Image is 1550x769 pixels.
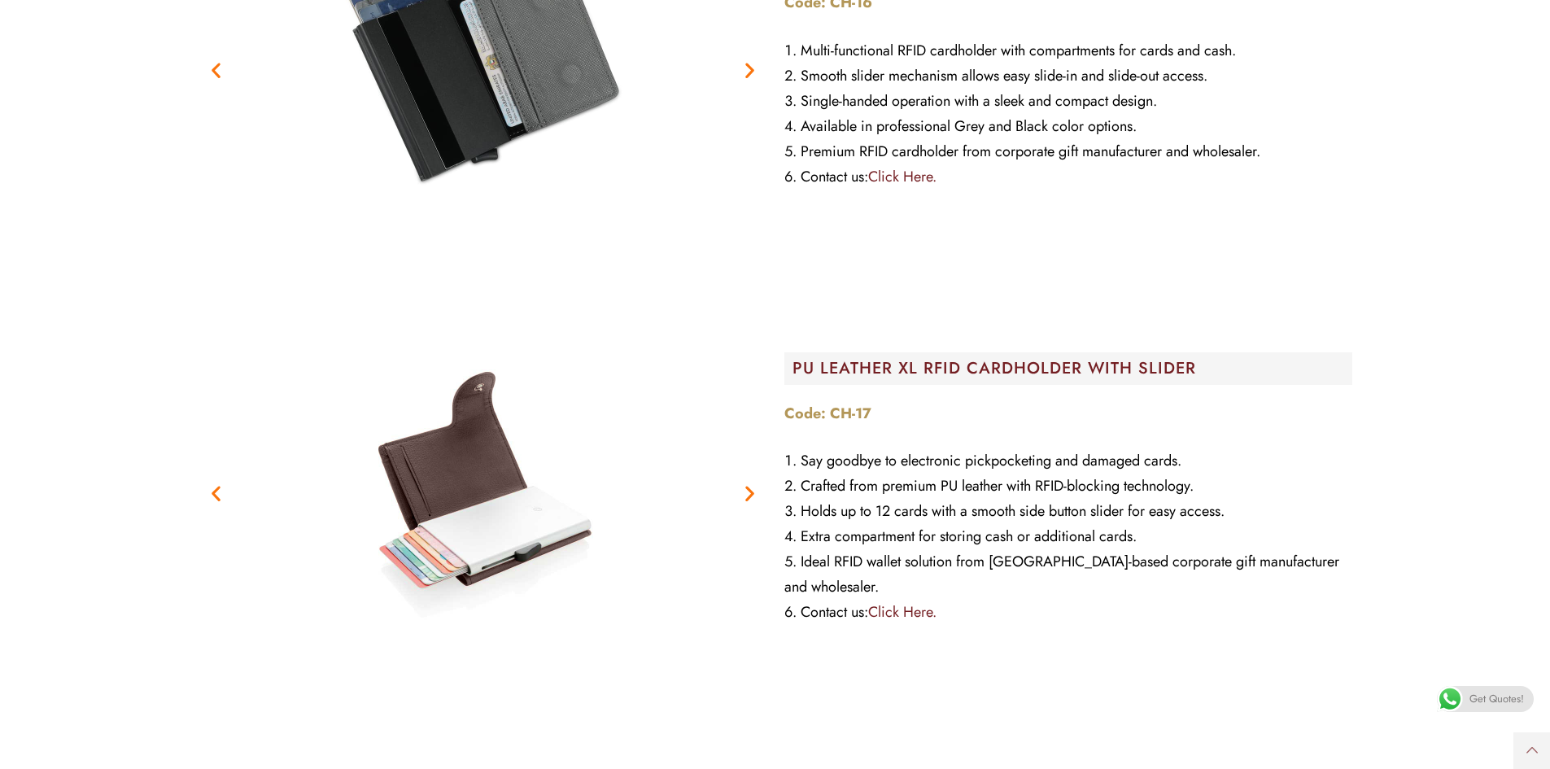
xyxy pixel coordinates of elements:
h2: PU LEATHER XL RFID CARDHOLDER WITH SLIDER [792,360,1353,377]
div: Image Carousel [198,290,768,697]
span: Get Quotes! [1469,686,1524,712]
li: Extra compartment for storing cash or additional cards. [784,524,1353,549]
li: Crafted from premium PU leather with RFID-blocking technology. [784,474,1353,499]
a: Click Here. [868,166,937,187]
a: Click Here. [868,601,937,623]
img: CH-17-3 [279,290,686,697]
li: Contact us: [784,600,1353,625]
div: 4 / 4 [198,290,768,697]
li: Single-handed operation with a sleek and compact design. [784,89,1353,114]
li: Available in professional Grey and Black color options. [784,114,1353,139]
li: Say goodbye to electronic pickpocketing and damaged cards. [784,448,1353,474]
div: Previous slide [206,483,226,504]
li: Holds up to 12 cards with a smooth side button slider for easy access. [784,499,1353,524]
li: Contact us: [784,164,1353,190]
li: Premium RFID cardholder from corporate gift manufacturer and wholesaler. [784,139,1353,164]
div: Next slide [740,483,760,504]
strong: Code: CH-17 [784,403,871,424]
div: Next slide [740,60,760,81]
li: Ideal RFID wallet solution from [GEOGRAPHIC_DATA]-based corporate gift manufacturer and wholesaler. [784,549,1353,600]
li: Smooth slider mechanism allows easy slide-in and slide-out access. [784,63,1353,89]
li: Multi-functional RFID cardholder with compartments for cards and cash. [784,38,1353,63]
div: Previous slide [206,60,226,81]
